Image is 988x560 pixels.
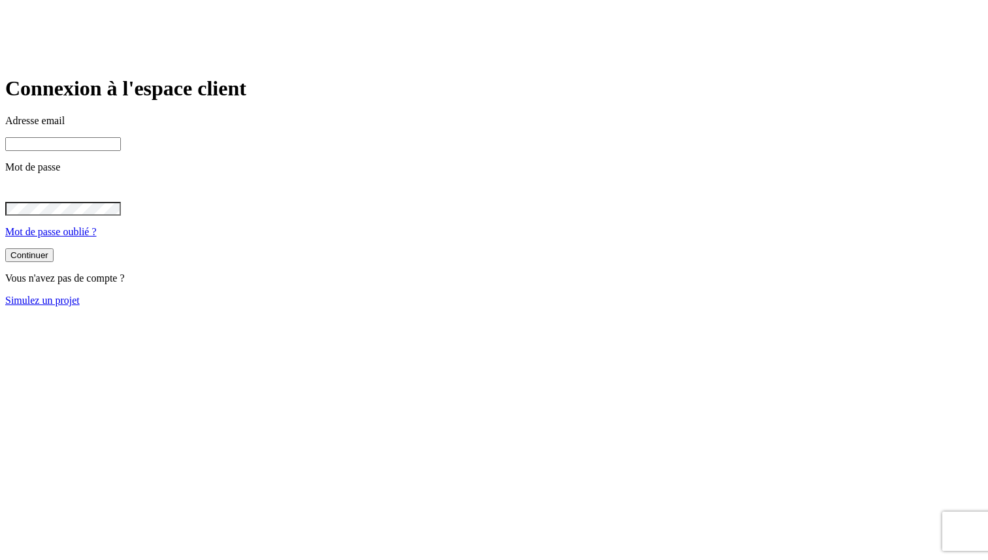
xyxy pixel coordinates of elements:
h1: Connexion à l'espace client [5,76,983,101]
a: Mot de passe oublié ? [5,226,97,237]
p: Adresse email [5,115,983,127]
p: Vous n'avez pas de compte ? [5,272,983,284]
p: Mot de passe [5,161,983,173]
div: Continuer [10,250,48,260]
button: Continuer [5,248,54,262]
a: Simulez un projet [5,295,80,306]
